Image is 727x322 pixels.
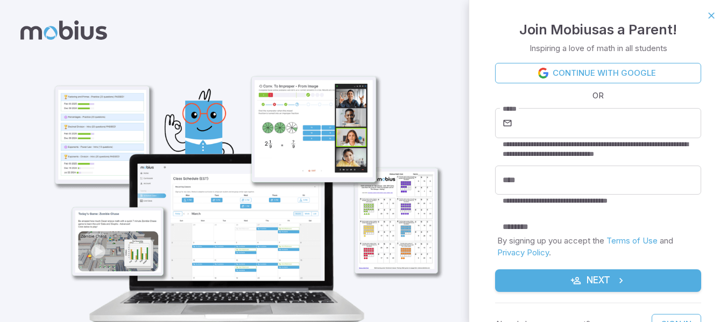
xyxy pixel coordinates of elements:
[606,235,658,246] a: Terms of Use
[519,19,677,40] h4: Join Mobius as a Parent !
[497,235,699,259] p: By signing up you accept the and .
[497,247,549,257] a: Privacy Policy
[495,63,701,83] a: Continue with Google
[530,42,667,54] p: Inspiring a love of math in all students
[495,269,701,292] button: Next
[590,90,606,102] span: OR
